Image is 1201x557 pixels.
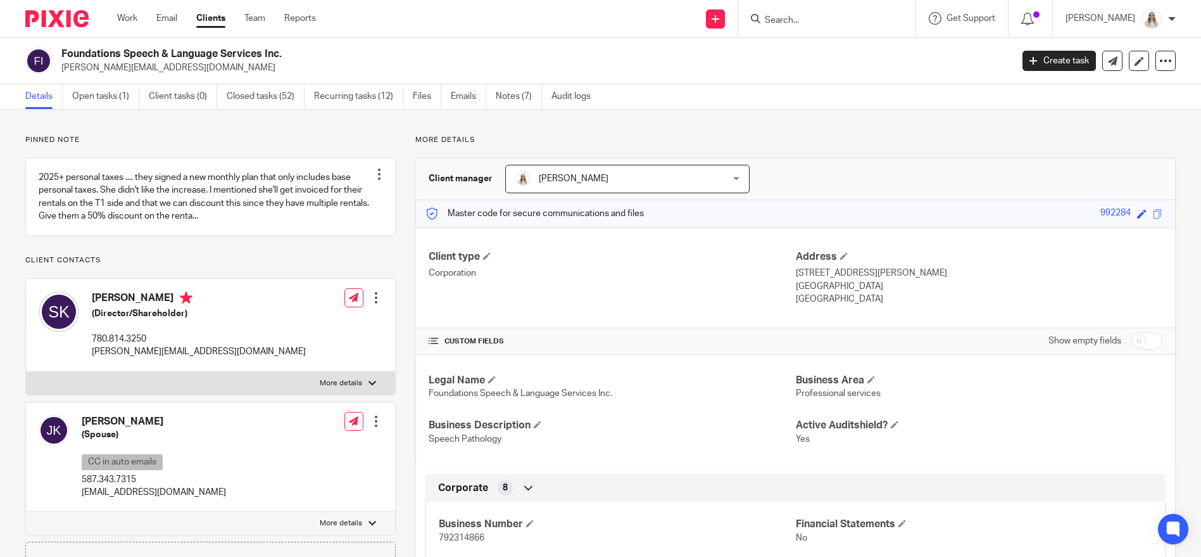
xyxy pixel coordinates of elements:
[796,389,881,398] span: Professional services
[61,48,815,61] h2: Foundations Speech & Language Services Inc.
[92,291,306,307] h4: [PERSON_NAME]
[39,415,69,445] img: svg%3E
[92,307,306,320] h5: (Director/Shareholder)
[796,419,1162,432] h4: Active Auditshield?
[72,84,139,109] a: Open tasks (1)
[551,84,600,109] a: Audit logs
[796,250,1162,264] h4: Address
[82,486,226,499] p: [EMAIL_ADDRESS][DOMAIN_NAME]
[82,415,226,428] h4: [PERSON_NAME]
[796,518,1152,531] h4: Financial Statements
[429,172,493,185] h3: Client manager
[503,482,508,494] span: 8
[227,84,305,109] a: Closed tasks (52)
[429,389,612,398] span: Foundations Speech & Language Services Inc.
[1066,12,1135,25] p: [PERSON_NAME]
[1048,335,1121,347] label: Show empty fields
[451,84,486,109] a: Emails
[25,135,396,145] p: Pinned note
[284,12,316,25] a: Reports
[413,84,441,109] a: Files
[1100,207,1131,221] div: 992284
[764,15,877,27] input: Search
[429,419,795,432] h4: Business Description
[25,10,89,27] img: Pixie
[429,374,795,387] h4: Legal Name
[429,435,501,444] span: Speech Pathology
[946,14,995,23] span: Get Support
[415,135,1176,145] p: More details
[196,12,225,25] a: Clients
[149,84,217,109] a: Client tasks (0)
[425,207,644,220] p: Master code for secure communications and files
[117,12,137,25] a: Work
[429,250,795,264] h4: Client type
[39,291,79,332] img: svg%3E
[92,333,306,345] p: 780.814.3250
[1141,9,1162,29] img: Headshot%2011-2024%20white%20background%20square%202.JPG
[92,345,306,358] p: [PERSON_NAME][EMAIL_ADDRESS][DOMAIN_NAME]
[439,518,795,531] h4: Business Number
[82,473,226,486] p: 587.343.7315
[180,291,192,304] i: Primary
[439,534,484,542] span: 792314866
[796,534,807,542] span: No
[539,174,608,183] span: [PERSON_NAME]
[796,374,1162,387] h4: Business Area
[82,454,163,470] p: CC in auto emails
[796,435,810,444] span: Yes
[320,518,362,528] p: More details
[438,482,488,495] span: Corporate
[25,84,63,109] a: Details
[61,61,1003,74] p: [PERSON_NAME][EMAIL_ADDRESS][DOMAIN_NAME]
[796,293,1162,305] p: [GEOGRAPHIC_DATA]
[429,267,795,279] p: Corporation
[25,48,52,74] img: svg%3E
[244,12,265,25] a: Team
[796,267,1162,279] p: [STREET_ADDRESS][PERSON_NAME]
[314,84,403,109] a: Recurring tasks (12)
[82,428,226,441] h5: (Spouse)
[25,255,396,266] p: Client contacts
[429,336,795,347] h4: CUSTOM FIELDS
[320,378,362,388] p: More details
[156,12,177,25] a: Email
[496,84,542,109] a: Notes (7)
[1022,51,1096,71] a: Create task
[515,171,531,186] img: Headshot%2011-2024%20white%20background%20square%202.JPG
[796,280,1162,293] p: [GEOGRAPHIC_DATA]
